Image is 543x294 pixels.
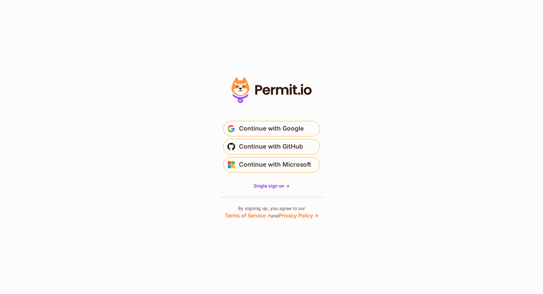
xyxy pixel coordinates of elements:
span: Continue with Google [239,124,304,134]
button: Continue with Google [223,121,320,136]
a: Terms of Service ↗ [225,212,271,219]
a: Single sign on -> [253,183,290,189]
a: Privacy Policy ↗ [279,212,318,219]
button: Continue with Microsoft [223,157,320,172]
button: Continue with GitHub [223,139,320,154]
span: Continue with Microsoft [239,160,311,170]
span: Continue with GitHub [239,142,303,152]
p: By signing up, you agree to our and [225,205,318,219]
